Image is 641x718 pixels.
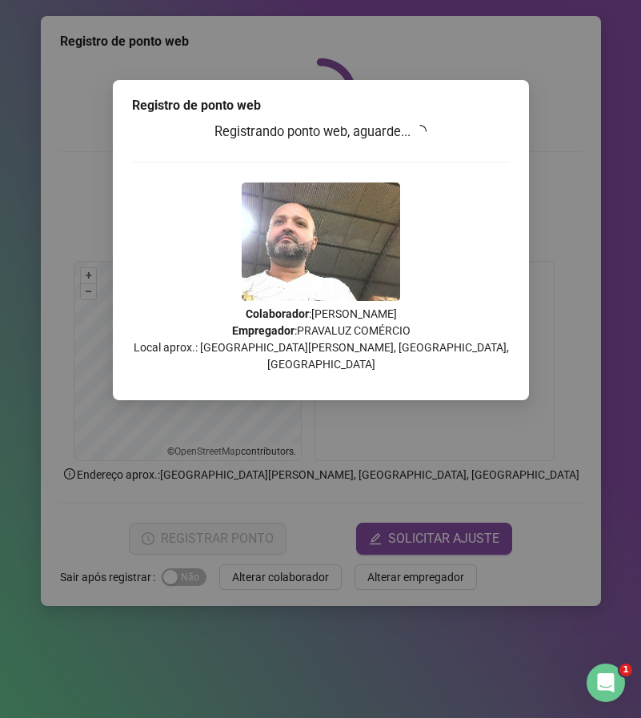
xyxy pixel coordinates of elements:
[132,306,510,373] p: : [PERSON_NAME] : PRAVALUZ COMÉRCIO Local aprox.: [GEOGRAPHIC_DATA][PERSON_NAME], [GEOGRAPHIC_DAT...
[412,123,427,138] span: loading
[231,324,294,337] strong: Empregador
[619,664,632,676] span: 1
[587,664,625,702] iframe: Intercom live chat
[242,183,400,301] img: Z
[132,122,510,142] h3: Registrando ponto web, aguarde...
[245,307,308,320] strong: Colaborador
[132,96,510,115] div: Registro de ponto web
